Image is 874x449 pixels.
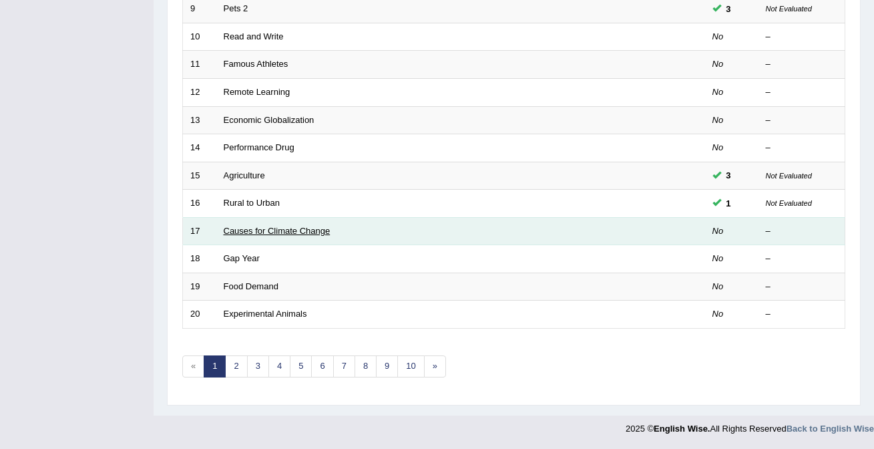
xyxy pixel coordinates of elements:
[376,355,398,378] a: 9
[224,253,260,263] a: Gap Year
[183,23,216,51] td: 10
[712,281,724,291] em: No
[712,59,724,69] em: No
[712,31,724,41] em: No
[183,51,216,79] td: 11
[721,168,736,182] span: You can still take this question
[224,3,248,13] a: Pets 2
[290,355,312,378] a: 5
[224,281,278,291] a: Food Demand
[766,308,838,321] div: –
[766,31,838,43] div: –
[712,115,724,125] em: No
[183,217,216,245] td: 17
[224,87,290,97] a: Remote Learning
[204,355,226,378] a: 1
[183,162,216,190] td: 15
[766,253,838,265] div: –
[224,59,288,69] a: Famous Athletes
[766,225,838,238] div: –
[182,355,204,378] span: «
[712,142,724,152] em: No
[333,355,355,378] a: 7
[224,142,294,152] a: Performance Drug
[766,172,812,180] small: Not Evaluated
[247,355,269,378] a: 3
[355,355,377,378] a: 8
[712,87,724,97] em: No
[224,170,265,180] a: Agriculture
[183,245,216,273] td: 18
[183,190,216,218] td: 16
[224,31,284,41] a: Read and Write
[766,142,838,154] div: –
[183,106,216,134] td: 13
[397,355,424,378] a: 10
[766,86,838,99] div: –
[183,301,216,329] td: 20
[311,355,333,378] a: 6
[766,5,812,13] small: Not Evaluated
[721,196,736,210] span: You can still take this question
[712,253,724,263] em: No
[626,416,874,435] div: 2025 © All Rights Reserved
[268,355,290,378] a: 4
[766,58,838,71] div: –
[787,424,874,434] a: Back to English Wise
[721,2,736,16] span: You can still take this question
[225,355,247,378] a: 2
[183,78,216,106] td: 12
[766,199,812,207] small: Not Evaluated
[224,226,331,236] a: Causes for Climate Change
[224,309,307,319] a: Experimental Animals
[424,355,446,378] a: »
[766,114,838,127] div: –
[712,226,724,236] em: No
[224,115,314,125] a: Economic Globalization
[654,424,710,434] strong: English Wise.
[766,281,838,293] div: –
[183,134,216,162] td: 14
[183,273,216,301] td: 19
[224,198,280,208] a: Rural to Urban
[712,309,724,319] em: No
